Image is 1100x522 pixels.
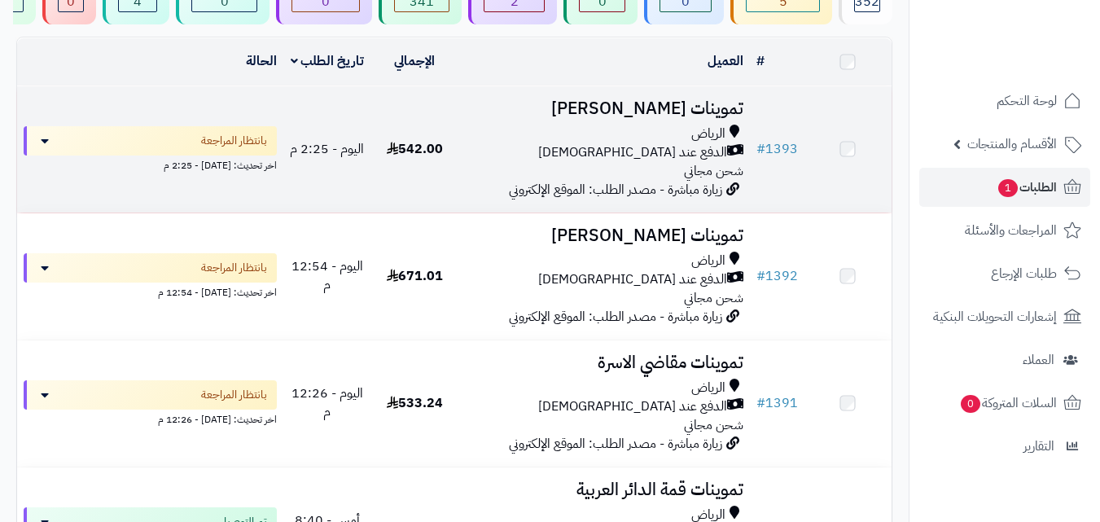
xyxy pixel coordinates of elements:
h3: تموينات قمة الدائر العربية [465,480,743,499]
span: 533.24 [387,393,443,413]
span: إشعارات التحويلات البنكية [933,305,1057,328]
span: زيارة مباشرة - مصدر الطلب: الموقع الإلكتروني [509,180,722,200]
span: الطلبات [997,176,1057,199]
a: تاريخ الطلب [291,51,365,71]
span: زيارة مباشرة - مصدر الطلب: الموقع الإلكتروني [509,307,722,327]
a: الطلبات1 [919,168,1090,207]
a: طلبات الإرجاع [919,254,1090,293]
span: الرياض [691,379,725,397]
div: اخر تحديث: [DATE] - 12:26 م [24,410,277,427]
a: #1393 [756,139,798,159]
span: شحن مجاني [684,415,743,435]
h3: تموينات [PERSON_NAME] [465,99,743,118]
a: العملاء [919,340,1090,379]
span: # [756,393,765,413]
span: 0 [961,395,980,413]
span: 542.00 [387,139,443,159]
span: بانتظار المراجعة [201,133,267,149]
span: طلبات الإرجاع [991,262,1057,285]
span: زيارة مباشرة - مصدر الطلب: الموقع الإلكتروني [509,434,722,454]
span: الدفع عند [DEMOGRAPHIC_DATA] [538,397,727,416]
a: # [756,51,765,71]
span: اليوم - 12:54 م [291,257,363,295]
div: اخر تحديث: [DATE] - 2:25 م [24,156,277,173]
h3: تموينات مقاضي الاسرة [465,353,743,372]
a: المراجعات والأسئلة [919,211,1090,250]
span: اليوم - 12:26 م [291,384,363,422]
span: التقارير [1023,435,1054,458]
a: لوحة التحكم [919,81,1090,121]
a: الإجمالي [394,51,435,71]
span: 1 [998,179,1018,197]
span: شحن مجاني [684,288,743,308]
h3: تموينات [PERSON_NAME] [465,226,743,245]
span: الرياض [691,252,725,270]
div: اخر تحديث: [DATE] - 12:54 م [24,283,277,300]
span: # [756,139,765,159]
span: بانتظار المراجعة [201,387,267,403]
span: الدفع عند [DEMOGRAPHIC_DATA] [538,143,727,162]
a: العميل [708,51,743,71]
span: اليوم - 2:25 م [290,139,364,159]
span: 671.01 [387,266,443,286]
span: الدفع عند [DEMOGRAPHIC_DATA] [538,270,727,289]
a: التقارير [919,427,1090,466]
a: إشعارات التحويلات البنكية [919,297,1090,336]
span: بانتظار المراجعة [201,260,267,276]
a: السلات المتروكة0 [919,384,1090,423]
span: السلات المتروكة [959,392,1057,415]
span: شحن مجاني [684,161,743,181]
span: لوحة التحكم [997,90,1057,112]
span: الأقسام والمنتجات [967,133,1057,156]
span: الرياض [691,125,725,143]
a: #1392 [756,266,798,286]
span: # [756,266,765,286]
span: العملاء [1023,349,1054,371]
span: المراجعات والأسئلة [965,219,1057,242]
a: الحالة [246,51,277,71]
a: #1391 [756,393,798,413]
